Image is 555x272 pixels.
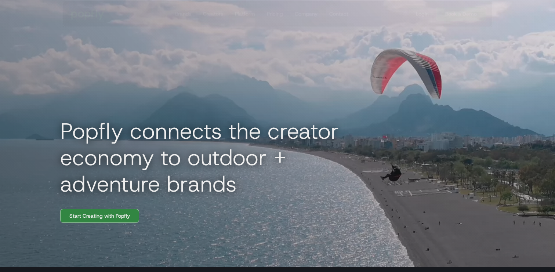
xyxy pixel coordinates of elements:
[295,10,318,18] div: Company
[235,10,255,18] div: Platform
[172,1,194,27] a: Brands
[267,10,283,18] div: Pricing
[436,7,486,21] a: Book a Demo
[54,118,385,197] h1: Popfly connects the creator economy to outdoor + adventure brands
[66,3,113,25] a: home
[413,10,432,18] a: Login
[326,1,351,27] a: Contact
[232,1,258,27] a: Platform
[264,1,286,27] a: Pricing
[200,1,226,27] a: Creators
[60,209,139,223] a: Start Creating with Popfly
[416,10,429,18] div: Login
[175,10,191,18] div: Brands
[329,10,348,18] div: Contact
[292,1,320,27] a: Company
[203,10,223,18] div: Creators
